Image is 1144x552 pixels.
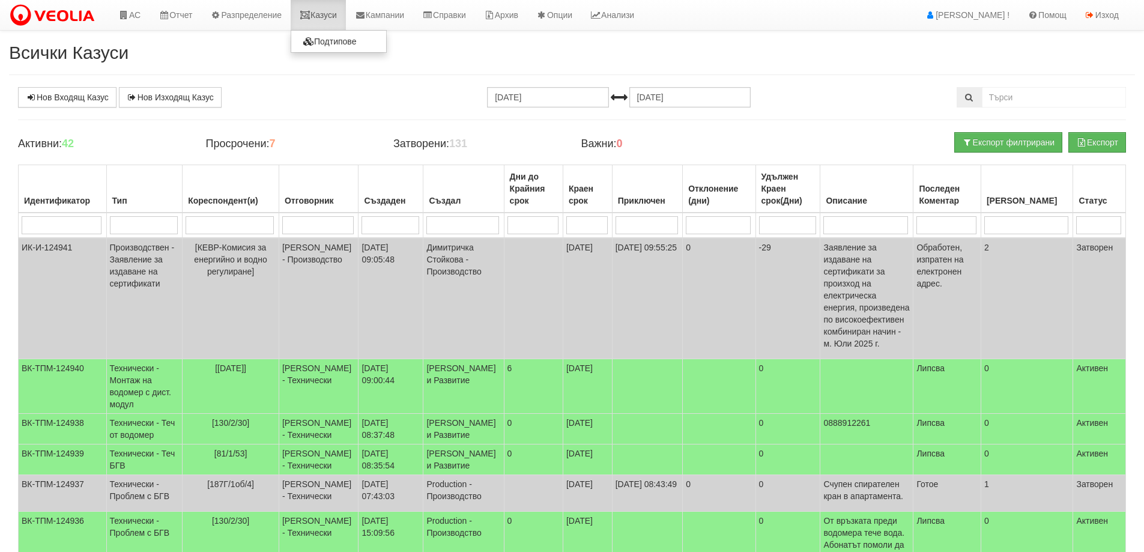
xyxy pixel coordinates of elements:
[1073,475,1126,512] td: Затворен
[563,475,612,512] td: [DATE]
[563,414,612,444] td: [DATE]
[279,444,358,475] td: [PERSON_NAME] - Технически
[913,165,981,213] th: Последен Коментар: No sort applied, activate to apply an ascending sort
[9,3,100,28] img: VeoliaLogo.png
[19,444,107,475] td: ВК-ТПМ-124939
[19,475,107,512] td: ВК-ТПМ-124937
[581,138,750,150] h4: Важни:
[423,414,504,444] td: [PERSON_NAME] и Развитие
[916,449,945,458] span: Липсва
[612,238,682,359] td: [DATE] 09:55:25
[22,192,103,209] div: Идентификатор
[19,238,107,359] td: ИК-И-124941
[183,165,279,213] th: Кореспондент(и): No sort applied, activate to apply an ascending sort
[759,168,817,209] div: Удължен Краен срок(Дни)
[755,238,820,359] td: -29
[214,449,247,458] span: [81/1/53]
[423,238,504,359] td: Димитричка Стойкова - Производство
[1076,192,1122,209] div: Статус
[359,238,423,359] td: [DATE] 09:05:48
[359,475,423,512] td: [DATE] 07:43:03
[106,238,183,359] td: Производствен - Заявление за издаване на сертификати
[423,165,504,213] th: Създал: No sort applied, activate to apply an ascending sort
[820,165,913,213] th: Описание: No sort applied, activate to apply an ascending sort
[212,516,249,526] span: [130/2/30]
[18,87,117,108] a: Нов Входящ Казус
[563,359,612,414] td: [DATE]
[683,165,755,213] th: Отклонение (дни): No sort applied, activate to apply an ascending sort
[359,165,423,213] th: Създаден: No sort applied, activate to apply an ascending sort
[279,165,358,213] th: Отговорник: No sort applied, activate to apply an ascending sort
[423,444,504,475] td: [PERSON_NAME] и Развитие
[106,444,183,475] td: Технически - Теч БГВ
[207,479,254,489] span: [187Г/1об/4]
[423,359,504,414] td: [PERSON_NAME] и Развитие
[9,43,1135,62] h2: Всички Казуси
[212,418,249,428] span: [130/2/30]
[954,132,1062,153] button: Експорт филтрирани
[566,180,609,209] div: Краен срок
[19,165,107,213] th: Идентификатор: No sort applied, activate to apply an ascending sort
[755,475,820,512] td: 0
[215,363,246,373] span: [[DATE]]
[916,516,945,526] span: Липсва
[507,449,512,458] span: 0
[755,444,820,475] td: 0
[279,359,358,414] td: [PERSON_NAME] - Технически
[755,165,820,213] th: Удължен Краен срок(Дни): No sort applied, activate to apply an ascending sort
[279,238,358,359] td: [PERSON_NAME] - Производство
[686,180,752,209] div: Отклонение (дни)
[982,87,1126,108] input: Търсене по Идентификатор, Бл/Вх/Ап, Тип, Описание, Моб. Номер, Имейл, Файл, Коментар,
[683,238,755,359] td: 0
[823,241,910,350] p: Заявление за издаване на сертификати за произход на електрическа енергия, произведена по високоеф...
[449,138,467,150] b: 131
[1073,444,1126,475] td: Активен
[916,479,938,489] span: Готое
[106,359,183,414] td: Технически - Монтаж на водомер с дист. модул
[683,475,755,512] td: 0
[279,414,358,444] td: [PERSON_NAME] - Технически
[612,475,682,512] td: [DATE] 08:43:49
[106,414,183,444] td: Технически - Теч от водомер
[981,444,1073,475] td: 0
[823,417,910,429] p: 0888912261
[362,192,420,209] div: Създаден
[359,414,423,444] td: [DATE] 08:37:48
[106,475,183,512] td: Технически - Проблем с БГВ
[612,165,682,213] th: Приключен: No sort applied, activate to apply an ascending sort
[916,418,945,428] span: Липсва
[507,168,560,209] div: Дни до Крайния срок
[1073,414,1126,444] td: Активен
[359,359,423,414] td: [DATE] 09:00:44
[563,444,612,475] td: [DATE]
[916,243,963,288] span: Обработен, изпратен на електронен адрес.
[563,238,612,359] td: [DATE]
[119,87,222,108] a: Нов Изходящ Казус
[279,475,358,512] td: [PERSON_NAME] - Технически
[19,359,107,414] td: ВК-ТПМ-124940
[18,138,187,150] h4: Активни:
[205,138,375,150] h4: Просрочени:
[291,34,386,49] a: Подтипове
[981,475,1073,512] td: 1
[426,192,500,209] div: Създал
[62,138,74,150] b: 42
[186,192,276,209] div: Кореспондент(и)
[1073,165,1126,213] th: Статус: No sort applied, activate to apply an ascending sort
[563,165,612,213] th: Краен срок: No sort applied, activate to apply an ascending sort
[981,414,1073,444] td: 0
[823,192,910,209] div: Описание
[984,192,1070,209] div: [PERSON_NAME]
[981,165,1073,213] th: Брой Файлове: No sort applied, activate to apply an ascending sort
[393,138,563,150] h4: Затворени:
[755,414,820,444] td: 0
[755,359,820,414] td: 0
[106,165,183,213] th: Тип: No sort applied, activate to apply an ascending sort
[507,418,512,428] span: 0
[1068,132,1126,153] button: Експорт
[19,414,107,444] td: ВК-ТПМ-124938
[823,478,910,502] p: Счупен спирателен кран в апартамента.
[269,138,275,150] b: 7
[1073,238,1126,359] td: Затворен
[616,192,679,209] div: Приключен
